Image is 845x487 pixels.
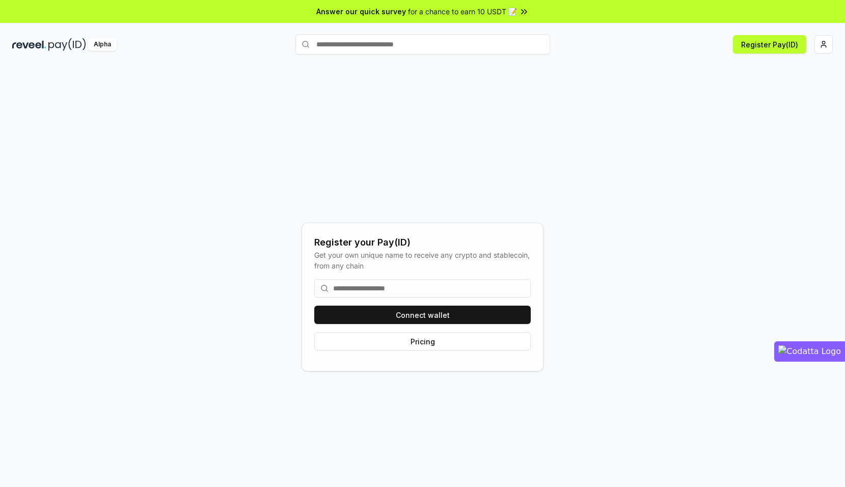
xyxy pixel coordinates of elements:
div: Get your own unique name to receive any crypto and stablecoin, from any chain [314,250,531,271]
button: Pricing [314,332,531,350]
span: Answer our quick survey [316,6,406,17]
div: Alpha [88,38,117,51]
div: Register your Pay(ID) [314,235,531,250]
button: Connect wallet [314,306,531,324]
button: Register Pay(ID) [733,35,806,53]
img: reveel_dark [12,38,46,51]
span: for a chance to earn 10 USDT 📝 [408,6,517,17]
img: pay_id [48,38,86,51]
